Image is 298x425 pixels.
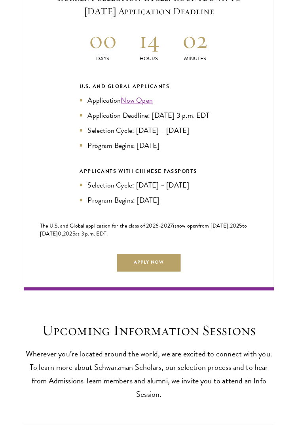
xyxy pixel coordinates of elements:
[72,230,75,238] span: 5
[80,110,218,121] li: Application Deadline: [DATE] 3 p.m. EDT
[40,222,247,238] span: to [DATE]
[80,125,218,136] li: Selection Cycle: [DATE] – [DATE]
[170,222,173,230] span: 7
[63,230,72,238] span: 202
[117,254,180,272] a: Apply Now
[80,195,218,206] li: Program Begins: [DATE]
[80,167,218,176] div: APPLICANTS WITH CHINESE PASSPORTS
[177,222,198,230] span: now open
[24,322,274,339] h2: Upcoming Information Sessions
[239,222,242,230] span: 5
[80,140,218,151] li: Program Begins: [DATE]
[173,222,177,230] span: is
[80,55,126,63] p: Days
[156,222,159,230] span: 6
[126,55,172,63] p: Hours
[126,25,172,55] h2: 14
[172,25,218,55] h2: 02
[80,180,218,191] li: Selection Cycle: [DATE] – [DATE]
[24,347,274,401] p: Wherever you’re located around the world, we are excited to connect with you. To learn more about...
[230,222,239,230] span: 202
[172,55,218,63] p: Minutes
[80,95,218,106] li: Application
[58,230,62,238] span: 0
[62,230,63,238] span: ,
[198,222,230,230] span: from [DATE],
[80,82,218,91] div: U.S. and Global Applicants
[40,222,156,230] span: The U.S. and Global application for the class of 202
[159,222,170,230] span: -202
[75,230,108,238] span: at 3 p.m. EDT.
[121,95,153,105] a: Now Open
[80,25,126,55] h2: 00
